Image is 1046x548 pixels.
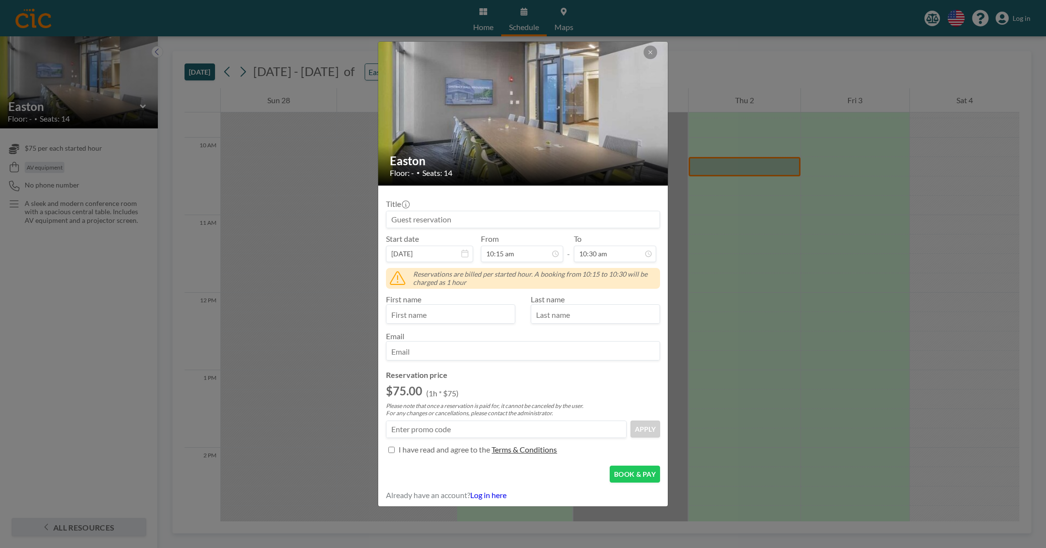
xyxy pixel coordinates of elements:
[386,199,409,209] label: Title
[531,307,660,323] input: Last name
[378,17,669,210] img: 537.jpg
[386,370,660,380] h4: Reservation price
[492,445,557,454] p: Terms & Conditions
[386,234,419,244] label: Start date
[386,402,660,417] p: Please note that once a reservation is paid for, it cannot be canceled by the user. For any chang...
[531,295,565,304] label: Last name
[422,168,452,178] span: Seats: 14
[386,331,404,341] label: Email
[416,169,420,176] span: •
[386,211,660,228] input: Guest reservation
[574,234,582,244] label: To
[426,389,459,398] p: (1h * $75)
[481,234,499,244] label: From
[386,295,421,304] label: First name
[470,490,507,500] a: Log in here
[386,384,422,398] h2: $75.00
[567,237,570,259] span: -
[386,421,626,438] input: Enter promo code
[399,445,490,454] p: I have read and agree to the
[631,421,660,438] button: APPLY
[413,270,656,287] span: Reservations are billed per started hour. A booking from 10:15 to 10:30 will be charged as 1 hour
[386,490,470,500] span: Already have an account?
[390,154,657,168] h2: Easton
[390,168,414,178] span: Floor: -
[386,344,660,360] input: Email
[386,307,515,323] input: First name
[610,466,660,483] button: BOOK & PAY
